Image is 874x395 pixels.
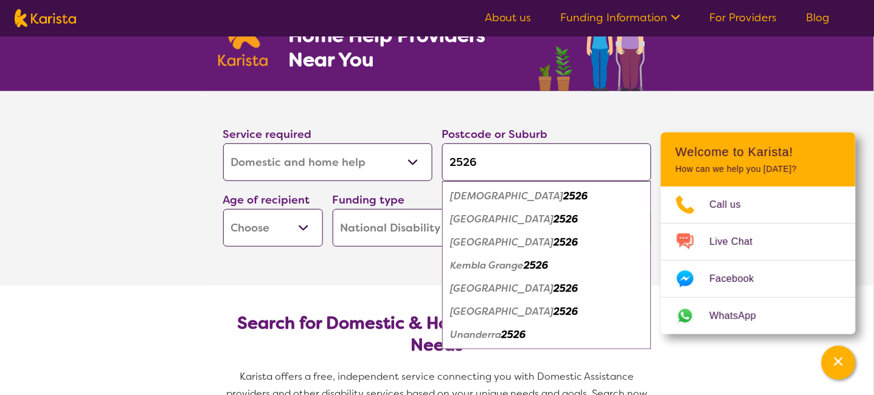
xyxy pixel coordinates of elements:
em: 2526 [524,259,549,272]
p: How can we help you [DATE]? [676,164,841,174]
label: Service required [223,127,312,142]
em: [DEMOGRAPHIC_DATA] [451,190,564,202]
div: Cordeaux 2526 [448,185,645,208]
em: [GEOGRAPHIC_DATA] [451,213,554,225]
img: Karista logo [15,9,76,27]
div: Channel Menu [661,132,856,334]
label: Postcode or Suburb [442,127,548,142]
button: Channel Menu [822,346,856,380]
span: Facebook [710,270,769,288]
em: [GEOGRAPHIC_DATA] [451,305,554,318]
ul: Choose channel [661,187,856,334]
a: Web link opens in a new tab. [661,298,856,334]
em: 2526 [502,328,526,341]
div: Mount Kembla 2526 [448,300,645,323]
em: 2526 [554,236,578,249]
div: Cordeaux Heights 2526 [448,208,645,231]
div: Kembla Heights 2526 [448,277,645,300]
em: [GEOGRAPHIC_DATA] [451,282,554,295]
h2: Search for Domestic & Home Help by Location & Needs [233,312,642,356]
em: 2526 [554,213,578,225]
span: Live Chat [710,233,768,251]
a: About us [485,10,532,25]
em: 2526 [554,282,578,295]
a: Blog [806,10,830,25]
div: Farmborough Heights 2526 [448,231,645,254]
em: Kembla Grange [451,259,524,272]
em: Unanderra [451,328,502,341]
em: 2526 [564,190,588,202]
em: 2526 [554,305,578,318]
span: WhatsApp [710,307,771,325]
div: Kembla Grange 2526 [448,254,645,277]
input: Type [442,143,651,181]
div: Unanderra 2526 [448,323,645,346]
h2: Welcome to Karista! [676,145,841,159]
a: Funding Information [561,10,681,25]
em: [GEOGRAPHIC_DATA] [451,236,554,249]
label: Age of recipient [223,193,310,207]
a: For Providers [710,10,777,25]
label: Funding type [333,193,405,207]
span: Call us [710,196,756,214]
